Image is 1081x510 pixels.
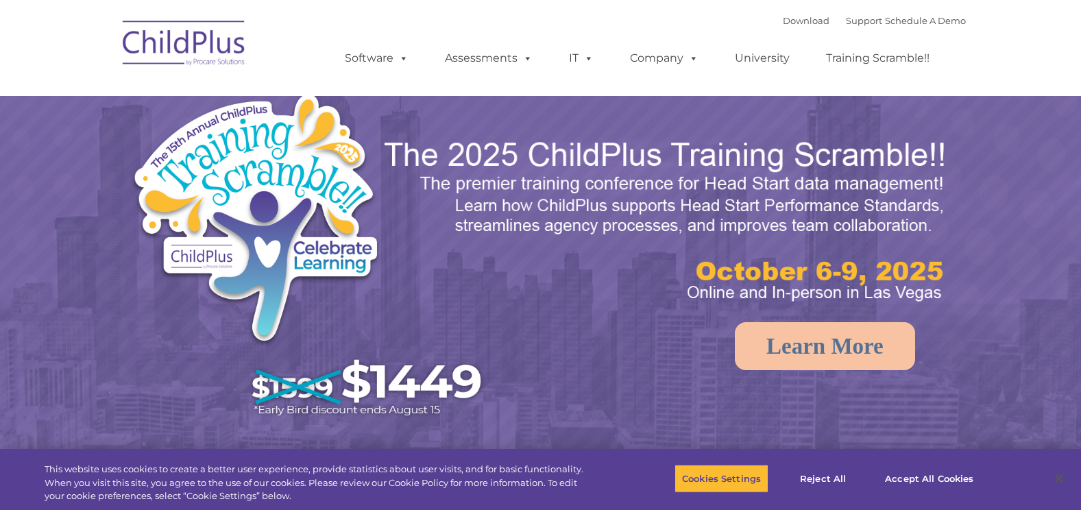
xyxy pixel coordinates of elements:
a: University [721,45,803,72]
button: Reject All [780,464,866,493]
a: Assessments [431,45,546,72]
button: Cookies Settings [675,464,768,493]
a: Download [783,15,829,26]
a: Company [616,45,712,72]
div: This website uses cookies to create a better user experience, provide statistics about user visit... [45,463,594,503]
a: Schedule A Demo [885,15,966,26]
a: Support [846,15,882,26]
a: Learn More [735,322,915,370]
a: IT [555,45,607,72]
a: Software [331,45,422,72]
font: | [783,15,966,26]
button: Close [1044,463,1074,494]
button: Accept All Cookies [877,464,981,493]
img: ChildPlus by Procare Solutions [116,11,253,80]
a: Training Scramble!! [812,45,943,72]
